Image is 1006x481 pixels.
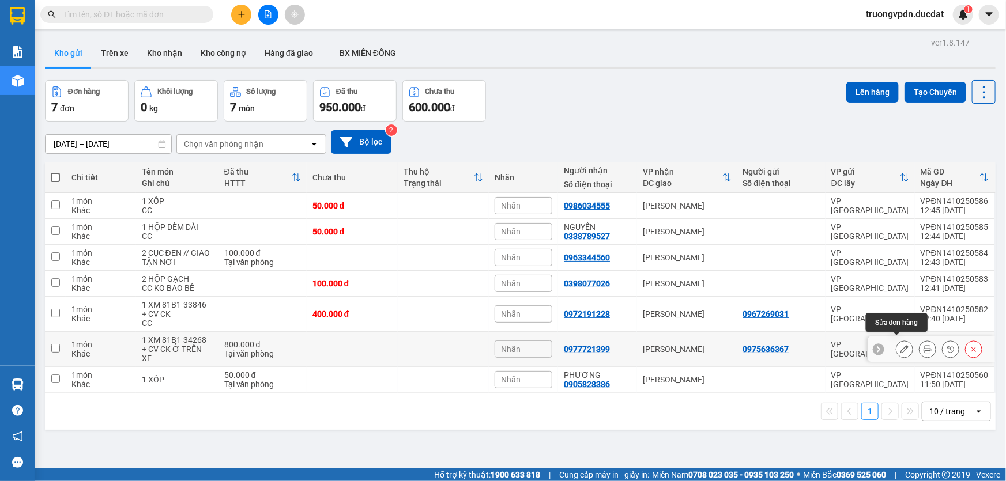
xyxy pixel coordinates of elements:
div: [PERSON_NAME] [643,344,732,354]
div: 0398077026 [564,279,610,288]
span: question-circle [12,405,23,416]
img: warehouse-icon [12,75,24,87]
div: VPĐN1410250586 [921,196,989,206]
div: 0986034555 [564,201,610,210]
img: icon-new-feature [958,9,969,20]
button: plus [231,5,251,25]
div: ver 1.8.147 [931,36,970,49]
span: 950.000 [319,100,361,114]
div: Thu hộ [404,167,474,176]
div: [PERSON_NAME] [643,253,732,262]
span: | [895,468,896,481]
span: đ [450,104,455,113]
button: Khối lượng0kg [134,80,218,122]
span: truongvpdn.ducdat [857,7,953,21]
span: 7 [230,100,236,114]
button: Hàng đã giao [255,39,322,67]
div: VPĐN1410250584 [921,248,989,257]
div: [PERSON_NAME] [643,227,732,236]
span: Miền Bắc [803,468,886,481]
span: file-add [264,10,272,18]
div: 50.000 đ [312,201,392,210]
div: Chưa thu [312,173,392,182]
div: VPĐN1410250582 [921,305,989,314]
div: 50.000 đ [312,227,392,236]
span: món [239,104,255,113]
div: 1 món [71,305,130,314]
span: | [549,468,551,481]
button: Kho gửi [45,39,92,67]
div: Sửa đơn hàng [866,313,928,332]
span: 7 [51,100,58,114]
span: Nhãn [501,344,521,354]
div: Người gửi [743,167,820,176]
span: 600.000 [409,100,450,114]
div: Khác [71,283,130,293]
div: 0975636367 [743,344,789,354]
img: logo-vxr [10,7,25,25]
div: 1 món [71,370,130,380]
strong: 0369 525 060 [837,470,886,479]
span: Nhãn [501,309,521,319]
div: CC [142,232,213,241]
div: Tên món [142,167,213,176]
div: CC [142,206,213,215]
div: Ngày ĐH [921,179,979,188]
div: VPĐN1410250583 [921,274,989,283]
div: Tại văn phòng [224,349,301,358]
input: Tìm tên, số ĐT hoặc mã đơn [63,8,199,21]
div: VP [GEOGRAPHIC_DATA] [831,370,909,389]
span: search [48,10,56,18]
div: 1 món [71,340,130,349]
button: Trên xe [92,39,138,67]
div: 10 / trang [929,406,965,417]
div: CC KO BAO BỂ [142,283,213,293]
div: 12:45 [DATE] [921,206,989,215]
span: 0 [141,100,147,114]
span: caret-down [984,9,994,20]
div: 1 HỘP DÈM DÀI [142,222,213,232]
div: Khác [71,257,130,267]
div: VP [GEOGRAPHIC_DATA] [831,196,909,215]
button: Kho công nợ [191,39,255,67]
div: [PERSON_NAME] [643,279,732,288]
div: Đã thu [336,88,357,96]
div: Số lượng [247,88,276,96]
div: 0972191228 [564,309,610,319]
div: VPĐN1410250585 [921,222,989,232]
div: 1 món [71,248,130,257]
button: file-add [258,5,278,25]
div: 2 HỘP GẠCH [142,274,213,283]
div: Khác [71,314,130,323]
div: 12:43 [DATE] [921,257,989,267]
div: Khối lượng [157,88,193,96]
div: ĐC giao [643,179,722,188]
button: Bộ lọc [331,130,391,154]
div: 400.000 đ [312,309,392,319]
span: message [12,457,23,468]
th: Toggle SortBy [826,162,915,193]
div: 0338789527 [564,232,610,241]
div: Tại văn phòng [224,257,301,267]
div: VP [GEOGRAPHIC_DATA] [831,274,909,293]
div: 800.000 đ [224,340,301,349]
button: Đơn hàng7đơn [45,80,129,122]
div: Tại văn phòng [224,380,301,389]
div: Sửa đơn hàng [896,340,913,358]
div: VP [GEOGRAPHIC_DATA] [831,305,909,323]
div: VPĐN1410250560 [921,370,989,380]
div: VP [GEOGRAPHIC_DATA] [831,222,909,241]
span: ⚪️ [797,472,800,477]
div: CC [142,319,213,328]
div: [PERSON_NAME] [643,375,732,384]
span: copyright [942,471,950,479]
span: Nhãn [501,201,521,210]
strong: 1900 633 818 [491,470,540,479]
div: VP [GEOGRAPHIC_DATA] [831,248,909,267]
div: Đơn hàng [68,88,100,96]
div: 100.000 đ [224,248,301,257]
div: 1 XỐP [142,196,213,206]
div: 1 XỐP [142,375,213,384]
div: Số điện thoại [743,179,820,188]
span: Nhãn [501,227,521,236]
